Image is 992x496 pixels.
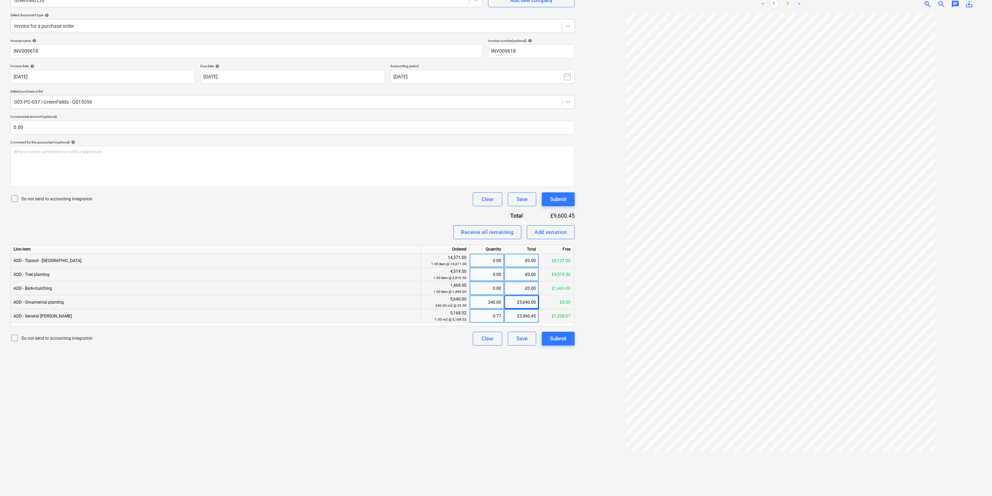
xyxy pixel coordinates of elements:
div: Clear [481,334,494,343]
span: help [29,64,34,68]
input: Invoice total amount (optional) [10,121,575,134]
input: Invoice name [10,44,482,58]
div: 14,371.00 [424,254,467,267]
div: 1,469.00 [424,282,467,295]
button: Add variation [527,225,575,239]
div: Line-item [11,245,421,254]
div: £3,960.45 [504,309,539,323]
div: Save [516,195,528,204]
span: help [43,13,49,17]
div: Add variation [534,228,567,237]
div: Free [539,245,574,254]
div: Comment for the accountant (optional) [10,140,575,145]
div: £1,208.07 [539,309,574,323]
div: Submit [550,195,566,204]
button: [DATE] [390,70,575,84]
div: 5,640.00 [424,296,467,309]
small: 1.00 item @ 1,469.00 [433,290,467,294]
button: Submit [542,192,575,206]
button: Clear [473,192,502,206]
small: 240.00 m2 @ 23.50 [435,304,467,307]
div: £0.00 [504,254,539,268]
div: Due date [200,64,385,68]
div: 0.77 [472,309,501,323]
span: help [70,140,75,144]
div: Submit [550,334,566,343]
button: Save [508,192,536,206]
button: Save [508,332,536,346]
span: ADD - Tree planting [14,272,50,277]
div: 0.00 [472,268,501,281]
div: £9,600.45 [534,212,575,220]
div: 240.00 [472,295,501,309]
span: help [214,64,219,68]
p: Accounting period [390,64,575,70]
div: Invoice name [10,38,482,43]
div: 0.00 [472,281,501,295]
p: Invoice total amount (optional) [10,114,575,120]
div: Quantity [470,245,504,254]
div: Clear [481,195,494,204]
span: ADD - Topsoil - 315tonne [14,258,81,263]
input: Invoice number [488,44,575,58]
small: 1.00 item @ 4,519.50 [433,276,467,280]
span: ADD - Bark-mulching [14,286,52,291]
div: Save [516,334,528,343]
div: 0.00 [472,254,501,268]
span: ADD - General Amenity Turfing [14,314,72,319]
div: Select document type [10,13,575,17]
p: Do not send to accounting integration [21,336,93,341]
input: Due date not specified [200,70,385,84]
div: Receive all remaining [461,228,514,237]
div: Ordered [421,245,470,254]
div: £4,519.50 [539,268,574,281]
div: £0.00 [504,268,539,281]
div: £8,121.00 [539,254,574,268]
div: Invoice number (optional) [488,38,575,43]
div: 4,519.50 [424,268,467,281]
span: help [31,38,36,43]
iframe: Chat Widget [957,463,992,496]
input: Invoice date not specified [10,70,195,84]
div: £0.00 [504,281,539,295]
small: 1.00 m2 @ 5,168.52 [435,317,467,321]
span: ADD - Ornamental planting [14,300,64,305]
div: Total [504,245,539,254]
div: 5,168.52 [424,310,467,323]
button: Clear [473,332,502,346]
div: £5,640.00 [504,295,539,309]
div: £0.00 [539,295,574,309]
button: Receive all remaining [453,225,521,239]
div: £1,469.00 [539,281,574,295]
p: Do not send to accounting integration [21,196,93,202]
div: Total [485,212,534,220]
span: help [527,38,532,43]
small: 1.00 item @ 14,371.00 [431,262,467,266]
p: Select purchase order [10,89,575,95]
div: Invoice date [10,64,195,68]
button: Submit [542,332,575,346]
